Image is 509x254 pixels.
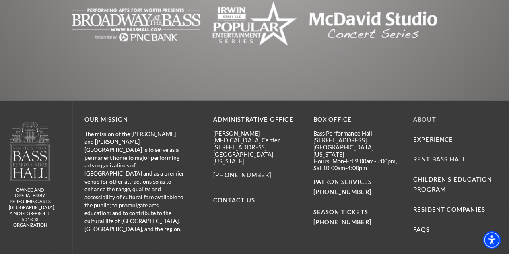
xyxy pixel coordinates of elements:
[483,231,501,249] div: Accessibility Menu
[213,170,301,180] p: [PHONE_NUMBER]
[313,158,401,172] p: Hours: Mon-Fri 9:00am-5:00pm, Sat 10:00am-4:00pm
[313,130,401,137] p: Bass Performance Hall
[413,176,492,193] a: Children's Education Program
[213,144,301,151] p: [STREET_ADDRESS]
[413,156,466,163] a: Rent Bass Hall
[213,151,301,165] p: [GEOGRAPHIC_DATA][US_STATE]
[10,122,51,181] img: owned and operated by Performing Arts Fort Worth, A NOT-FOR-PROFIT 501(C)3 ORGANIZATION
[72,19,200,29] a: The image is blank or empty. - open in a new tab
[413,116,436,123] a: About
[309,19,437,29] a: Text logo for "McDavid Studio Concert Series" in a clean, modern font. - open in a new tab
[413,136,453,143] a: Experience
[213,115,301,125] p: Administrative Office
[9,187,51,228] p: owned and operated by Performing Arts [GEOGRAPHIC_DATA], A NOT-FOR-PROFIT 501(C)3 ORGANIZATION
[84,130,185,233] p: The mission of the [PERSON_NAME] and [PERSON_NAME][GEOGRAPHIC_DATA] is to serve as a permanent ho...
[413,206,485,213] a: Resident Companies
[313,197,401,227] p: SEASON TICKETS [PHONE_NUMBER]
[213,130,301,144] p: [PERSON_NAME][MEDICAL_DATA] Center
[313,115,401,125] p: BOX OFFICE
[313,144,401,158] p: [GEOGRAPHIC_DATA][US_STATE]
[72,1,200,49] img: The image is blank or empty.
[313,137,401,144] p: [STREET_ADDRESS]
[213,197,255,204] a: Contact Us
[309,1,437,49] img: Text logo for "McDavid Studio Concert Series" in a clean, modern font.
[84,115,185,125] p: OUR MISSION
[413,226,430,233] a: FAQs
[313,177,401,197] p: PATRON SERVICES [PHONE_NUMBER]
[212,19,297,29] a: The image is completely blank with no visible content. - open in a new tab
